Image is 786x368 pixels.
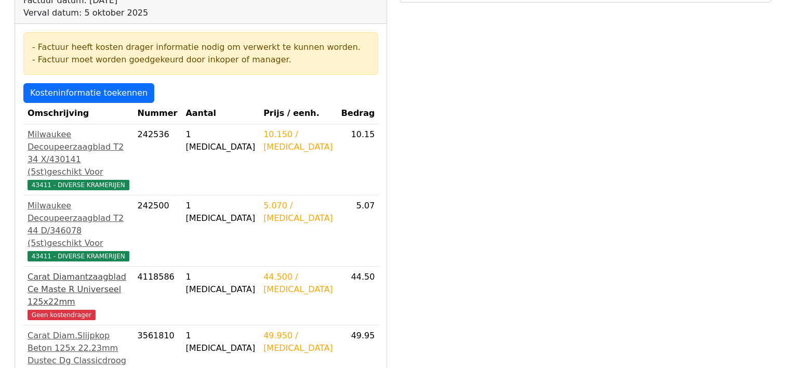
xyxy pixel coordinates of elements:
[337,103,379,124] th: Bedrag
[23,103,134,124] th: Omschrijving
[28,271,129,308] div: Carat Diamantzaagblad Ce Maste R Universeel 125x22mm
[32,41,369,54] div: - Factuur heeft kosten drager informatie nodig om verwerkt te kunnen worden.
[28,251,129,261] span: 43411 - DIVERSE KRAMERIJEN
[28,128,129,191] a: Milwaukee Decoupeerzaagblad T2 34 X/430141 (5st)geschikt Voor43411 - DIVERSE KRAMERIJEN
[23,7,244,19] div: Verval datum: 5 oktober 2025
[263,200,333,225] div: 5.070 / [MEDICAL_DATA]
[185,271,255,296] div: 1 [MEDICAL_DATA]
[263,330,333,354] div: 49.950 / [MEDICAL_DATA]
[28,180,129,190] span: 43411 - DIVERSE KRAMERIJEN
[28,200,129,262] a: Milwaukee Decoupeerzaagblad T2 44 D/346078 (5st)geschikt Voor43411 - DIVERSE KRAMERIJEN
[337,267,379,325] td: 44.50
[337,195,379,267] td: 5.07
[263,128,333,153] div: 10.150 / [MEDICAL_DATA]
[185,330,255,354] div: 1 [MEDICAL_DATA]
[28,271,129,321] a: Carat Diamantzaagblad Ce Maste R Universeel 125x22mmGeen kostendrager
[185,128,255,153] div: 1 [MEDICAL_DATA]
[28,330,129,367] div: Carat Diam.Slijpkop Beton 125x 22.23mm Dustec Dg Classicdroog
[134,124,182,195] td: 242536
[28,310,96,320] span: Geen kostendrager
[32,54,369,66] div: - Factuur moet worden goedgekeurd door inkoper of manager.
[23,83,154,103] a: Kosteninformatie toekennen
[134,195,182,267] td: 242500
[134,103,182,124] th: Nummer
[28,128,129,178] div: Milwaukee Decoupeerzaagblad T2 34 X/430141 (5st)geschikt Voor
[181,103,259,124] th: Aantal
[28,200,129,249] div: Milwaukee Decoupeerzaagblad T2 44 D/346078 (5st)geschikt Voor
[185,200,255,225] div: 1 [MEDICAL_DATA]
[263,271,333,296] div: 44.500 / [MEDICAL_DATA]
[259,103,337,124] th: Prijs / eenh.
[134,267,182,325] td: 4118586
[337,124,379,195] td: 10.15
